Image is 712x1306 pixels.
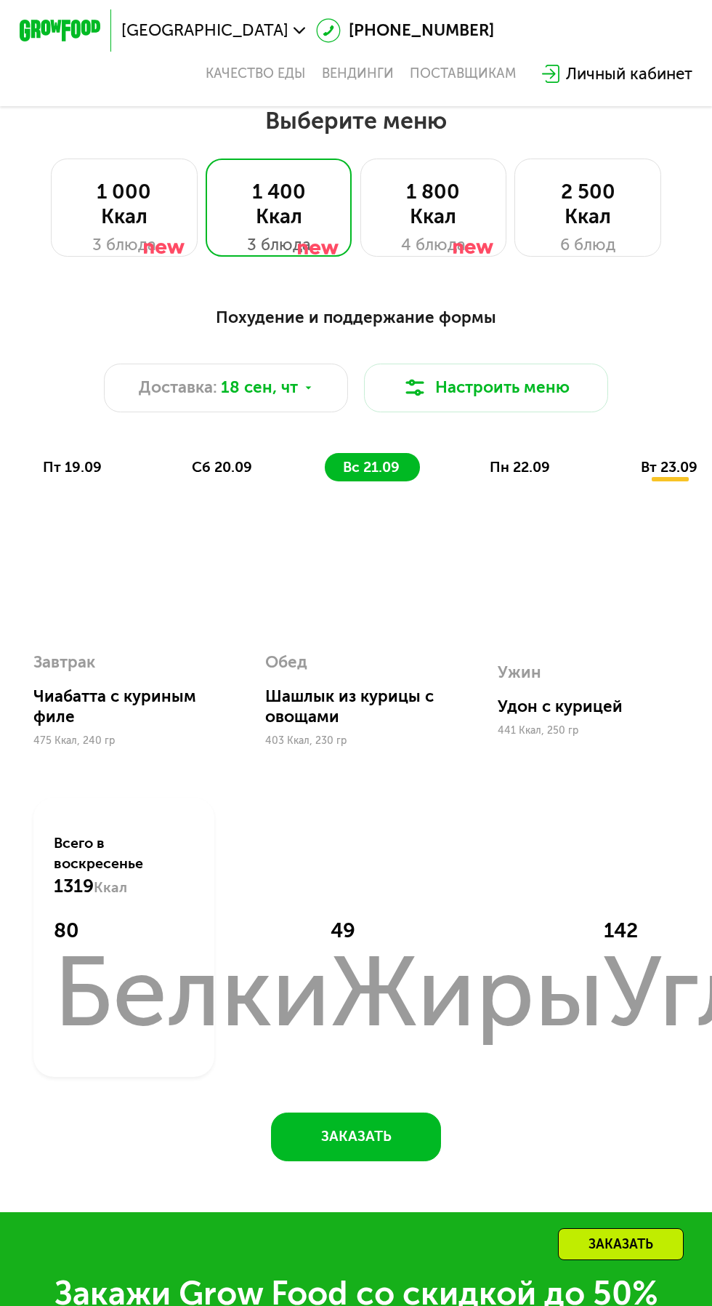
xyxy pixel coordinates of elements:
span: 18 сен, чт [221,375,298,400]
div: 3 блюда [226,233,331,257]
div: поставщикам [410,65,516,81]
div: 1 000 Ккал [72,180,177,228]
span: Ккал [94,930,127,947]
div: Белки [54,994,331,1092]
span: сб 20.09 [192,459,252,476]
div: Личный кабинет [566,62,692,87]
a: [PHONE_NUMBER] [316,18,494,43]
div: 2 500 Ккал [535,180,640,228]
div: Заказать [558,1228,684,1260]
span: 1319 [54,926,94,948]
div: Удон с курицей [498,748,695,768]
div: Завтрак [33,699,95,729]
span: пт 19.09 [43,459,102,476]
a: Вендинги [322,65,394,81]
span: вт 23.09 [641,459,697,476]
div: 4 блюда [381,233,486,257]
div: Обед [265,699,307,729]
div: Всего в воскресенье [54,884,194,950]
div: 1 400 Ккал [226,180,331,228]
div: Похудение и поддержание формы [25,305,688,331]
div: 1 800 Ккал [381,180,486,228]
div: 6 блюд [535,233,640,257]
span: Доставка: [139,375,217,400]
span: пн 22.09 [490,459,550,476]
div: 441 Ккал, 250 гр [498,776,679,788]
a: Качество еды [206,65,305,81]
span: вс 21.09 [343,459,400,476]
div: Чиабатта с куриным филе [33,737,231,778]
div: 49 [331,970,604,995]
div: 403 Ккал, 230 гр [265,786,446,798]
span: [GEOGRAPHIC_DATA] [121,23,288,39]
button: Настроить меню [364,364,608,412]
div: 475 Ккал, 240 гр [33,786,214,798]
div: Жиры [331,994,604,1092]
div: Шашлык из курицы с овощами [265,737,463,778]
h2: Выберите меню [65,106,647,135]
div: Ужин [498,709,541,740]
div: 3 блюда [72,233,177,257]
div: 80 [54,970,331,995]
button: Заказать [271,1163,440,1212]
